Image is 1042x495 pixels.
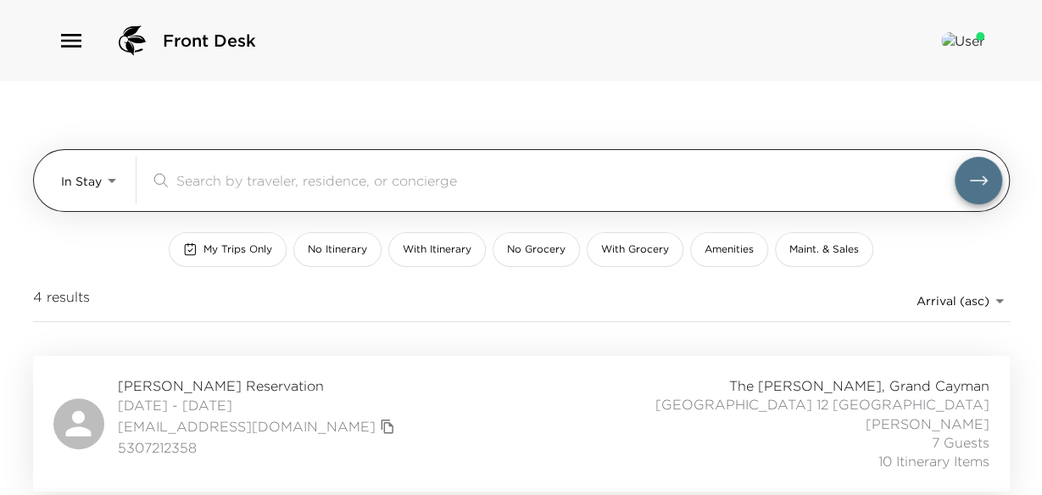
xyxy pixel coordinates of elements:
img: logo [112,20,153,61]
button: With Itinerary [388,232,486,267]
button: Amenities [690,232,768,267]
span: 5307212358 [118,438,399,457]
span: In Stay [61,174,102,189]
button: With Grocery [587,232,683,267]
span: Maint. & Sales [789,242,859,257]
span: My Trips Only [203,242,272,257]
button: No Itinerary [293,232,382,267]
span: Amenities [705,242,754,257]
a: [EMAIL_ADDRESS][DOMAIN_NAME] [118,417,376,436]
span: [PERSON_NAME] Reservation [118,376,399,395]
button: copy primary member email [376,414,399,438]
button: No Grocery [493,232,580,267]
img: User [941,32,984,49]
span: No Grocery [507,242,566,257]
button: My Trips Only [169,232,287,267]
input: Search by traveler, residence, or concierge [176,170,955,190]
span: 4 results [33,287,90,314]
span: The [PERSON_NAME], Grand Cayman [729,376,989,395]
span: With Grocery [601,242,669,257]
button: Maint. & Sales [775,232,873,267]
span: Front Desk [163,29,256,53]
a: [PERSON_NAME] Reservation[DATE] - [DATE][EMAIL_ADDRESS][DOMAIN_NAME]copy primary member email5307... [33,356,1010,492]
span: [PERSON_NAME] [866,414,989,433]
span: 10 Itinerary Items [878,452,989,470]
span: Arrival (asc) [917,293,989,309]
span: [DATE] - [DATE] [118,396,399,414]
span: 7 Guests [932,433,989,452]
span: With Itinerary [403,242,471,257]
span: [GEOGRAPHIC_DATA] 12 [GEOGRAPHIC_DATA] [655,395,989,414]
span: No Itinerary [308,242,367,257]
